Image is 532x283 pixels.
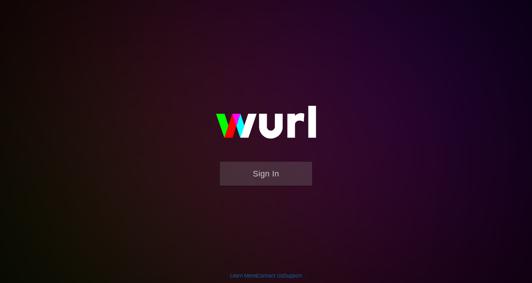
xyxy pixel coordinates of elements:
[230,272,302,279] div: | |
[284,273,302,279] a: Support
[192,90,340,162] img: wurl-logo-on-black-223613ac3d8ba8fe6dc639794a292ebdb59501304c7dfd60c99c58986ef67473.svg
[257,273,283,279] a: Contact Us
[220,162,312,186] button: Sign In
[230,273,256,279] a: Learn More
